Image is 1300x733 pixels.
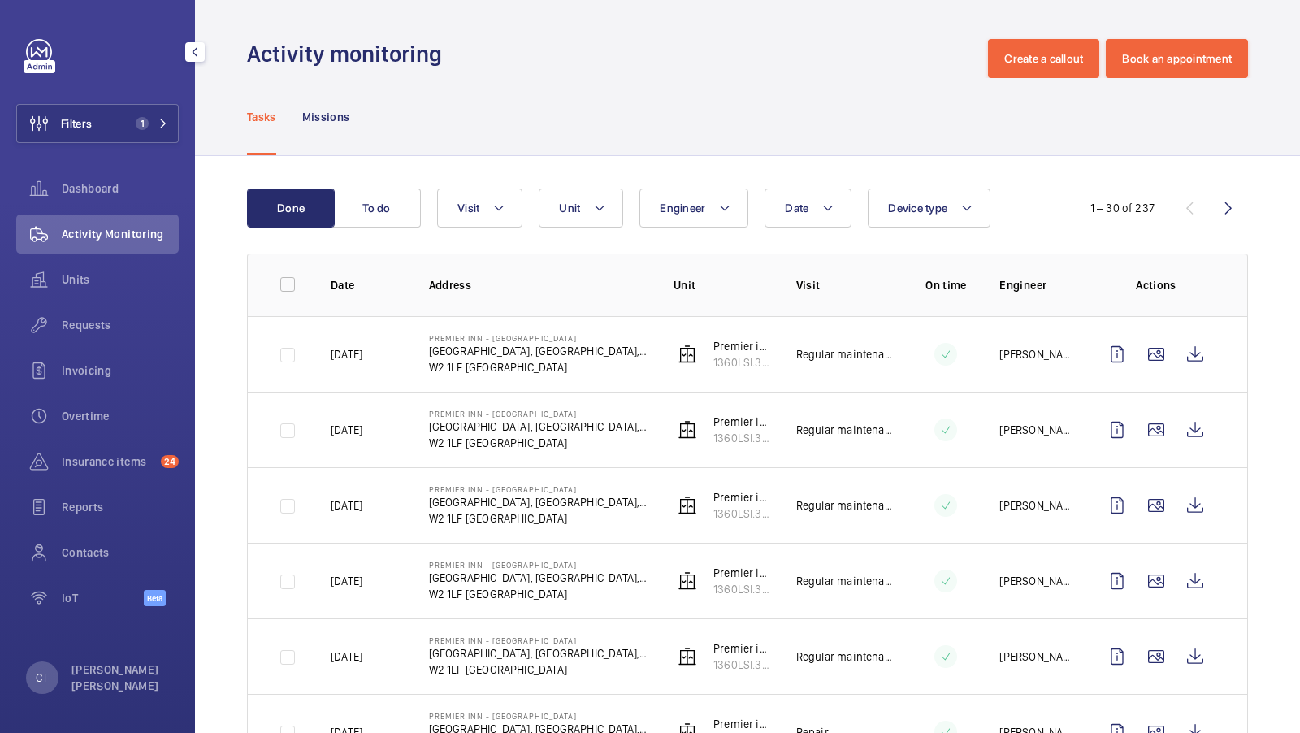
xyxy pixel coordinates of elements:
div: 1 – 30 of 237 [1090,200,1155,216]
span: Filters [61,115,92,132]
p: W2 1LF [GEOGRAPHIC_DATA] [429,661,648,678]
p: Date [331,277,403,293]
p: Premier Inn - [GEOGRAPHIC_DATA] [429,711,648,721]
p: [DATE] [331,422,362,438]
p: Premier Inn - [GEOGRAPHIC_DATA] [429,409,648,419]
h1: Activity monitoring [247,39,452,69]
p: Regular maintenance [796,497,893,514]
button: Date [765,189,851,228]
button: Done [247,189,335,228]
span: Engineer [660,202,705,215]
button: Filters1 [16,104,179,143]
button: Unit [539,189,623,228]
p: Missions [302,109,350,125]
p: Regular maintenance [796,346,893,362]
button: Device type [868,189,990,228]
p: Premier Inn - [GEOGRAPHIC_DATA] [429,333,648,343]
p: Premier inn padding 5 left triplex [713,565,770,581]
p: Regular maintenance [796,422,893,438]
p: [PERSON_NAME] [999,648,1072,665]
img: elevator.svg [678,571,697,591]
span: Beta [144,590,166,606]
span: Requests [62,317,179,333]
span: Units [62,271,179,288]
p: Premier inn Paddington 4 mid [713,640,770,657]
p: [DATE] [331,346,362,362]
p: [GEOGRAPHIC_DATA], [GEOGRAPHIC_DATA], [GEOGRAPHIC_DATA] [429,343,648,359]
button: To do [333,189,421,228]
span: Contacts [62,544,179,561]
span: 1 [136,117,149,130]
p: Tasks [247,109,276,125]
span: Visit [457,202,479,215]
p: [PERSON_NAME] [999,497,1072,514]
p: W2 1LF [GEOGRAPHIC_DATA] [429,359,648,375]
p: Regular maintenance [796,648,893,665]
p: Premier inn Paddington 3 rh triplex [713,338,770,354]
p: [PERSON_NAME] [999,573,1072,589]
p: W2 1LF [GEOGRAPHIC_DATA] [429,586,648,602]
img: elevator.svg [678,496,697,515]
button: Engineer [639,189,748,228]
p: On time [918,277,973,293]
p: [GEOGRAPHIC_DATA], [GEOGRAPHIC_DATA], [GEOGRAPHIC_DATA] [429,570,648,586]
p: Engineer [999,277,1072,293]
p: [PERSON_NAME] [999,346,1072,362]
p: CT [36,670,48,686]
p: [GEOGRAPHIC_DATA], [GEOGRAPHIC_DATA], [GEOGRAPHIC_DATA] [429,419,648,435]
button: Visit [437,189,522,228]
p: Address [429,277,648,293]
p: 1360LSI.304-PL6 [713,430,770,446]
span: Unit [559,202,580,215]
p: Visit [796,277,893,293]
span: Activity Monitoring [62,226,179,242]
p: Premier Inn - [GEOGRAPHIC_DATA] [429,484,648,494]
p: Premier in [GEOGRAPHIC_DATA] 6 RH [713,414,770,430]
button: Book an appointment [1106,39,1248,78]
p: 1360LSI.304-PL3 [713,354,770,371]
span: IoT [62,590,144,606]
span: Overtime [62,408,179,424]
p: [GEOGRAPHIC_DATA], [GEOGRAPHIC_DATA], [GEOGRAPHIC_DATA] [429,645,648,661]
p: [DATE] [331,497,362,514]
img: elevator.svg [678,345,697,364]
p: Actions [1098,277,1215,293]
p: W2 1LF [GEOGRAPHIC_DATA] [429,435,648,451]
p: [GEOGRAPHIC_DATA], [GEOGRAPHIC_DATA], [GEOGRAPHIC_DATA] [429,494,648,510]
img: elevator.svg [678,420,697,440]
p: Premier Inn - [GEOGRAPHIC_DATA] [429,635,648,645]
span: 24 [161,455,179,468]
p: 1360LSI.304-PL4 [713,657,770,673]
span: Insurance items [62,453,154,470]
img: elevator.svg [678,647,697,666]
p: W2 1LF [GEOGRAPHIC_DATA] [429,510,648,527]
span: Dashboard [62,180,179,197]
p: Premier Inn - [GEOGRAPHIC_DATA] [429,560,648,570]
p: [DATE] [331,573,362,589]
p: [PERSON_NAME] [PERSON_NAME] [71,661,169,694]
p: [PERSON_NAME] [999,422,1072,438]
p: Premier in [GEOGRAPHIC_DATA] 7 LH [713,716,770,732]
p: 1360LSI.304-PL5 [713,581,770,597]
p: Premier in [GEOGRAPHIC_DATA] 7 LH [713,489,770,505]
span: Device type [888,202,947,215]
p: [DATE] [331,648,362,665]
p: Regular maintenance [796,573,893,589]
span: Date [785,202,808,215]
span: Reports [62,499,179,515]
button: Create a callout [988,39,1099,78]
p: 1360LSI.304-PL7 [713,505,770,522]
p: Unit [674,277,770,293]
span: Invoicing [62,362,179,379]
